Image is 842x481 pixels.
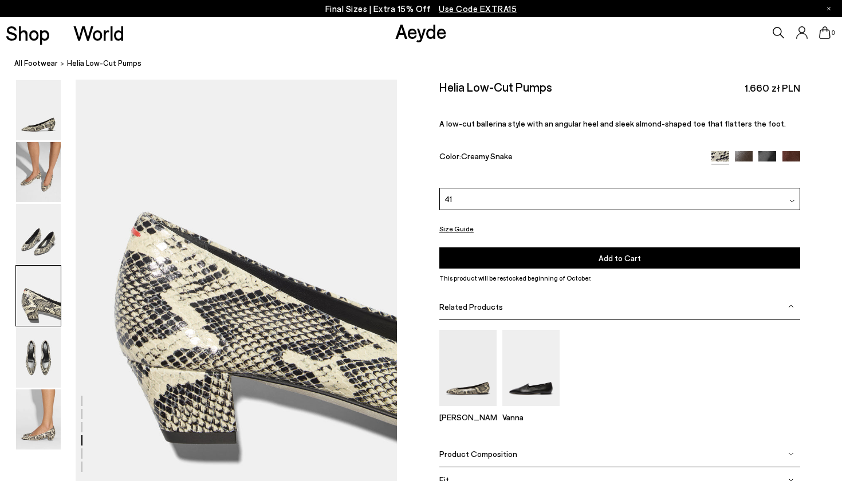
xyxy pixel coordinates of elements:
span: Product Composition [439,449,517,459]
h2: Helia Low-Cut Pumps [439,80,552,94]
span: 41 [444,193,452,205]
img: Helia Low-Cut Pumps - Image 3 [16,204,61,264]
span: Creamy Snake [461,151,513,161]
img: Helia Low-Cut Pumps - Image 2 [16,142,61,202]
img: svg%3E [788,303,794,309]
span: Add to Cart [599,253,641,263]
a: Shop [6,23,50,43]
a: Aeyde [395,19,447,43]
img: Helia Low-Cut Pumps - Image 4 [16,266,61,326]
span: 0 [831,30,836,36]
p: Vanna [502,412,560,422]
img: Ellie Almond-Toe Flats [439,329,497,405]
a: All Footwear [14,57,58,69]
a: 0 [819,26,831,39]
img: Helia Low-Cut Pumps - Image 6 [16,389,61,450]
img: Helia Low-Cut Pumps - Image 1 [16,80,61,140]
span: 1.660 zł PLN [745,81,800,95]
img: svg%3E [789,198,795,204]
p: [PERSON_NAME] [439,412,497,422]
button: Size Guide [439,222,474,236]
img: Helia Low-Cut Pumps - Image 5 [16,328,61,388]
a: Ellie Almond-Toe Flats [PERSON_NAME] [439,398,497,422]
a: World [73,23,124,43]
span: Related Products [439,301,503,311]
img: svg%3E [788,451,794,457]
div: Color: [439,151,700,164]
a: Vanna Almond-Toe Loafers Vanna [502,398,560,422]
p: This product will be restocked beginning of October. [439,273,800,283]
p: Final Sizes | Extra 15% Off [325,2,517,16]
button: Add to Cart [439,247,800,269]
span: Helia Low-Cut Pumps [67,57,141,69]
img: Vanna Almond-Toe Loafers [502,329,560,405]
nav: breadcrumb [14,48,842,80]
p: A low-cut ballerina style with an angular heel and sleek almond-shaped toe that flatters the foot. [439,119,800,128]
span: Navigate to /collections/ss25-final-sizes [439,3,517,14]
